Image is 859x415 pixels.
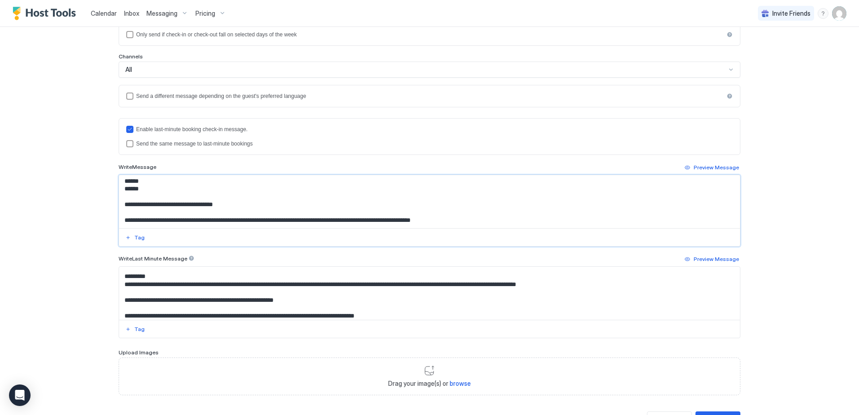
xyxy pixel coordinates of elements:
div: languagesEnabled [126,93,733,100]
div: Preview Message [694,255,739,263]
span: Invite Friends [772,9,810,18]
div: Send a different message depending on the guest's preferred language [136,93,724,99]
span: Write Message [119,163,156,170]
div: Send the same message to last-minute bookings [136,141,733,147]
div: Open Intercom Messenger [9,384,31,406]
a: Inbox [124,9,139,18]
a: Calendar [91,9,117,18]
span: Pricing [195,9,215,18]
div: lastMinuteMessageEnabled [126,126,733,133]
span: Inbox [124,9,139,17]
div: Tag [134,325,145,333]
span: Messaging [146,9,177,18]
span: All [125,66,132,74]
button: Tag [124,324,146,335]
button: Preview Message [683,254,740,265]
div: Tag [134,234,145,242]
span: Write Last Minute Message [119,255,187,262]
div: Preview Message [694,163,739,172]
a: Host Tools Logo [13,7,80,20]
span: Calendar [91,9,117,17]
span: Channels [119,53,143,60]
div: Only send if check-in or check-out fall on selected days of the week [136,31,724,38]
span: browse [450,380,471,387]
span: Drag your image(s) or [388,380,471,388]
div: User profile [832,6,846,21]
span: Upload Images [119,349,159,356]
textarea: Input Field [119,175,740,228]
div: lastMinuteMessageIsTheSame [126,140,733,147]
div: Enable last-minute booking check-in message. [136,126,733,132]
button: Preview Message [683,162,740,173]
div: isLimited [126,31,733,38]
div: menu [818,8,828,19]
textarea: Input Field [119,267,740,320]
button: Tag [124,232,146,243]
